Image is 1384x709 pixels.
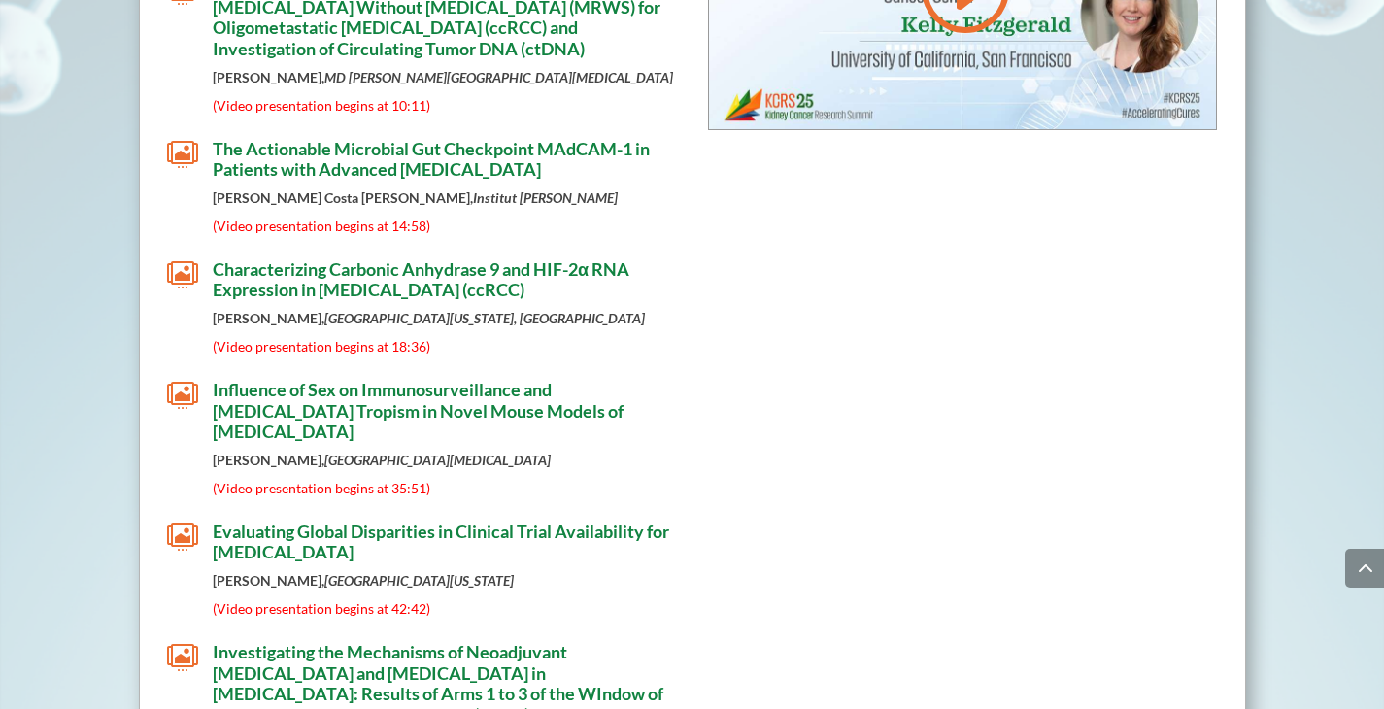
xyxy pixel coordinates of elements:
[213,97,430,114] span: (Video presentation begins at 10:11)
[213,218,430,234] span: (Video presentation begins at 14:58)
[324,310,645,326] em: [GEOGRAPHIC_DATA][US_STATE], [GEOGRAPHIC_DATA]
[213,138,650,181] span: The Actionable Microbial Gut Checkpoint MAdCAM-1 in Patients with Advanced [MEDICAL_DATA]
[213,600,430,617] span: (Video presentation begins at 42:42)
[167,380,198,411] span: 
[213,189,618,206] strong: [PERSON_NAME] Costa [PERSON_NAME],
[213,521,669,563] span: Evaluating Global Disparities in Clinical Trial Availability for [MEDICAL_DATA]
[213,69,673,85] strong: [PERSON_NAME],
[213,338,430,354] span: (Video presentation begins at 18:36)
[167,139,198,170] span: 
[167,642,198,673] span: 
[213,572,514,589] strong: [PERSON_NAME],
[167,522,198,553] span: 
[167,259,198,290] span: 
[520,189,618,206] em: [PERSON_NAME]
[213,379,624,442] span: Influence of Sex on Immunosurveillance and [MEDICAL_DATA] Tropism in Novel Mouse Models of [MEDIC...
[213,258,629,301] span: Characterizing Carbonic Anhydrase 9 and HIF-2α RNA Expression in [MEDICAL_DATA] (ccRCC)
[213,310,645,326] strong: [PERSON_NAME],
[324,572,514,589] em: [GEOGRAPHIC_DATA][US_STATE]
[213,480,430,496] span: (Video presentation begins at 35:51)
[473,189,517,206] em: Institut
[324,69,673,85] em: MD [PERSON_NAME][GEOGRAPHIC_DATA][MEDICAL_DATA]
[324,452,551,468] em: [GEOGRAPHIC_DATA][MEDICAL_DATA]
[213,452,551,468] strong: [PERSON_NAME],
